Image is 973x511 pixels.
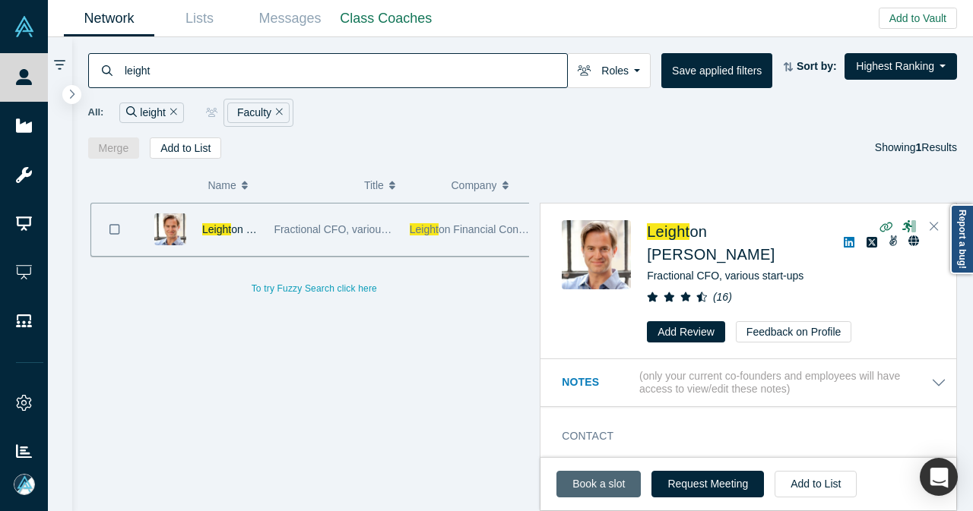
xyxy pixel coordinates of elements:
input: Search by name, title, company, summary, expertise, investment criteria or topics of focus [123,52,567,88]
button: Save applied filters [661,53,772,88]
button: Add to List [150,137,221,159]
div: Showing [875,137,957,159]
button: Bookmark [91,203,138,256]
button: Title [364,169,436,201]
button: Company [452,169,523,201]
a: Leighton [PERSON_NAME] [202,223,334,235]
span: on [PERSON_NAME] [231,223,334,235]
button: Close [923,215,946,239]
button: Request Meeting [651,471,764,497]
a: Messages [245,1,335,36]
span: Fractional CFO, various start-ups [647,270,803,282]
a: Leighton [PERSON_NAME] [647,223,775,263]
a: Class Coaches [335,1,437,36]
button: Merge [88,137,140,159]
a: Book a slot [556,471,641,497]
div: Faculty [227,103,290,123]
img: Mia Scott's Account [14,474,35,495]
span: on [PERSON_NAME] [647,223,775,263]
i: ( 16 ) [713,291,732,303]
span: on Financial Consulting LLC [439,223,572,235]
h3: Contact [562,428,925,444]
span: Results [916,141,957,153]
button: Add Review [647,321,725,342]
span: Leight [202,223,231,235]
button: Add to Vault [879,8,957,29]
h3: Notes [562,374,636,390]
span: Name [208,169,236,201]
p: (only your current co-founders and employees will have access to view/edit these notes) [639,370,931,396]
button: Add to List [775,471,857,497]
button: Notes (only your current co-founders and employees will have access to view/edit these notes) [562,370,946,396]
a: Network [64,1,154,36]
span: Leight [410,223,439,235]
img: Leighton Smith's Profile Image [154,213,186,245]
button: Feedback on Profile [736,321,852,342]
button: Name [208,169,348,201]
img: Leighton Smith's Profile Image [562,220,631,289]
span: Fractional CFO, various start-ups [274,223,430,235]
span: Company [452,169,497,201]
button: To try Fuzzy Search click here [241,279,388,298]
span: Leight [647,223,689,240]
div: leight [119,103,183,123]
strong: 1 [916,141,922,153]
img: Alchemist Vault Logo [14,16,35,37]
a: Lists [154,1,245,36]
button: Remove Filter [166,104,177,121]
button: Highest Ranking [845,53,957,80]
button: Remove Filter [271,104,283,121]
button: Roles [567,53,651,88]
span: Title [364,169,384,201]
strong: Sort by: [797,60,837,72]
span: All: [88,105,104,120]
a: Report a bug! [950,204,973,274]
